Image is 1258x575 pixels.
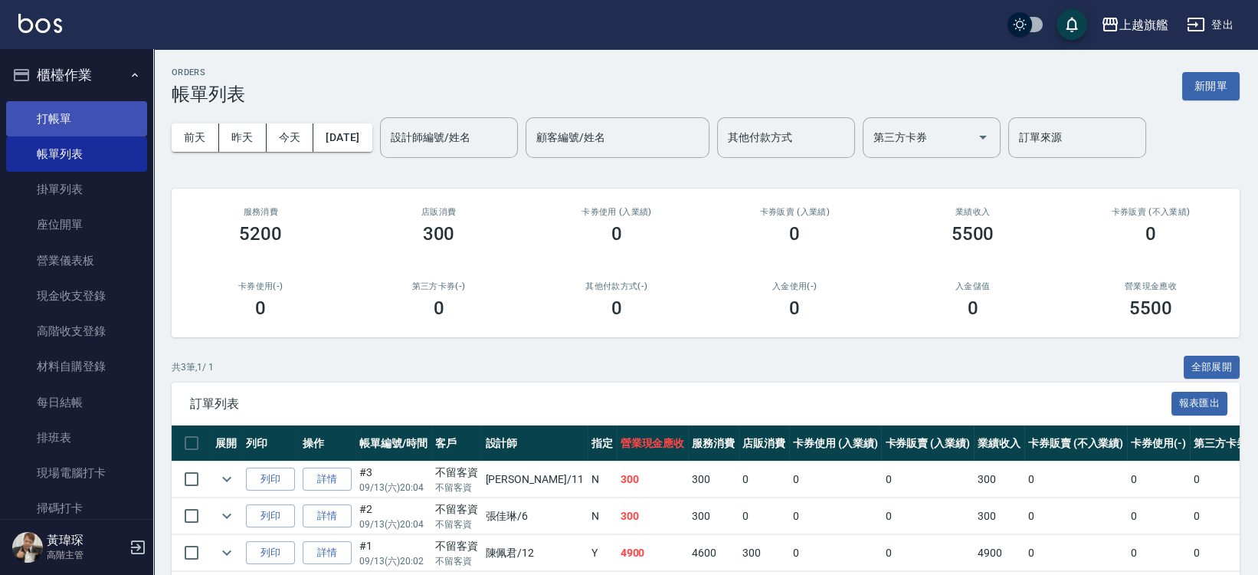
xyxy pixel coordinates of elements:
[239,223,282,245] h3: 5200
[6,243,147,278] a: 營業儀表板
[588,426,617,462] th: 指定
[739,535,789,571] td: 300
[1024,426,1127,462] th: 卡券販賣 (不入業績)
[881,426,974,462] th: 卡券販賣 (入業績)
[1119,15,1168,34] div: 上越旗艦
[190,396,1171,412] span: 訂單列表
[190,281,331,291] h2: 卡券使用(-)
[1057,9,1087,40] button: save
[789,462,882,498] td: 0
[974,535,1024,571] td: 4900
[789,426,882,462] th: 卡券使用 (入業績)
[789,535,882,571] td: 0
[211,426,242,462] th: 展開
[435,501,478,517] div: 不留客資
[1145,223,1156,245] h3: 0
[789,223,800,245] h3: 0
[1171,396,1228,410] a: 報表匯出
[255,297,266,319] h3: 0
[881,462,974,498] td: 0
[6,349,147,384] a: 材料自購登錄
[6,207,147,242] a: 座位開單
[1095,9,1174,41] button: 上越旗艦
[6,136,147,172] a: 帳單列表
[423,223,455,245] h3: 300
[881,535,974,571] td: 0
[368,207,509,217] h2: 店販消費
[6,55,147,95] button: 櫃檯作業
[172,360,214,374] p: 共 3 筆, 1 / 1
[974,426,1024,462] th: 業績收入
[267,123,314,152] button: 今天
[431,426,482,462] th: 客戶
[588,462,617,498] td: N
[355,462,431,498] td: #3
[246,468,295,491] button: 列印
[355,535,431,571] td: #1
[1181,11,1240,39] button: 登出
[481,462,587,498] td: [PERSON_NAME] /11
[1127,535,1190,571] td: 0
[1182,72,1240,100] button: 新開單
[355,426,431,462] th: 帳單編號/時間
[6,101,147,136] a: 打帳單
[47,533,125,548] h5: 黃瑋琛
[481,426,587,462] th: 設計師
[359,554,428,568] p: 09/13 (六) 20:02
[789,297,800,319] h3: 0
[546,207,687,217] h2: 卡券使用 (入業績)
[1129,297,1172,319] h3: 5500
[617,498,689,534] td: 300
[739,426,789,462] th: 店販消費
[215,541,238,564] button: expand row
[1024,535,1127,571] td: 0
[435,554,478,568] p: 不留客資
[739,462,789,498] td: 0
[952,223,994,245] h3: 5500
[739,498,789,534] td: 0
[6,314,147,349] a: 高階收支登錄
[881,498,974,534] td: 0
[724,207,865,217] h2: 卡券販賣 (入業績)
[1080,281,1221,291] h2: 營業現金應收
[611,297,622,319] h3: 0
[481,498,587,534] td: 張佳琳 /6
[617,462,689,498] td: 300
[435,465,478,481] div: 不留客資
[215,468,238,491] button: expand row
[359,517,428,531] p: 09/13 (六) 20:04
[724,281,865,291] h2: 入金使用(-)
[435,538,478,554] div: 不留客資
[1080,207,1221,217] h2: 卡券販賣 (不入業績)
[1127,462,1190,498] td: 0
[1171,392,1228,416] button: 報表匯出
[974,498,1024,534] td: 300
[368,281,509,291] h2: 第三方卡券(-)
[688,535,739,571] td: 4600
[47,548,125,562] p: 高階主管
[688,426,739,462] th: 服務消費
[688,462,739,498] td: 300
[246,541,295,565] button: 列印
[1024,498,1127,534] td: 0
[303,504,352,528] a: 詳情
[172,123,219,152] button: 前天
[974,462,1024,498] td: 300
[18,14,62,33] img: Logo
[968,297,978,319] h3: 0
[359,481,428,495] p: 09/13 (六) 20:04
[12,532,43,563] img: Person
[688,498,739,534] td: 300
[588,498,617,534] td: N
[546,281,687,291] h2: 其他付款方式(-)
[789,498,882,534] td: 0
[6,172,147,207] a: 掛單列表
[299,426,355,462] th: 操作
[313,123,372,152] button: [DATE]
[6,491,147,526] a: 掃碼打卡
[617,535,689,571] td: 4900
[246,504,295,528] button: 列印
[902,207,1043,217] h2: 業績收入
[611,223,622,245] h3: 0
[6,420,147,455] a: 排班表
